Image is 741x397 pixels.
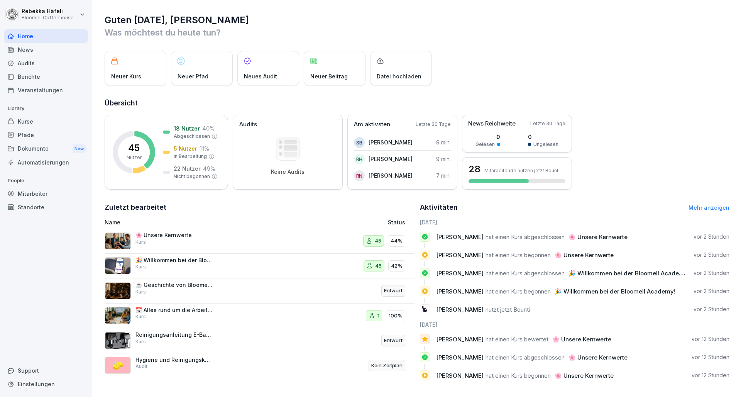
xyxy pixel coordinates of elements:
[486,372,551,379] span: hat einen Kurs begonnen
[568,270,689,277] span: 🎉 Willkommen bei der Bloomell Academy!
[468,119,516,128] p: News Reichweite
[135,338,146,345] p: Kurs
[174,133,210,140] p: Abgeschlossen
[436,336,484,343] span: [PERSON_NAME]
[436,372,484,379] span: [PERSON_NAME]
[436,354,484,361] span: [PERSON_NAME]
[692,372,729,379] p: vor 12 Stunden
[475,133,500,141] p: 0
[135,363,147,370] p: Audit
[694,269,729,277] p: vor 2 Stunden
[533,141,558,148] p: Ungelesen
[436,270,484,277] span: [PERSON_NAME]
[105,14,729,26] h1: Guten [DATE], [PERSON_NAME]
[4,377,88,391] a: Einstellungen
[239,120,257,129] p: Audits
[135,239,146,246] p: Kurs
[105,229,414,254] a: 🌸 Unsere KernwerteKurs4544%
[375,237,381,245] p: 45
[436,233,484,241] span: [PERSON_NAME]
[105,254,414,279] a: 🎉 Willkommen bei der Bloomell Academy!Kurs4542%
[105,282,131,299] img: xvq18y18jdcw5079s4etedmq.png
[4,142,88,156] a: DokumenteNew
[436,288,484,295] span: [PERSON_NAME]
[271,168,305,175] p: Keine Audits
[135,331,213,338] p: Reinigungsanleitung E-Barista Espressomaschine
[694,251,729,259] p: vor 2 Stunden
[568,233,628,241] span: 🌸 Unsere Kernwerte
[4,142,88,156] div: Dokumente
[377,312,379,320] p: 1
[420,321,730,329] h6: [DATE]
[4,29,88,43] a: Home
[694,305,729,313] p: vor 2 Stunden
[135,313,146,320] p: Kurs
[22,15,74,20] p: Bloomell Coffeehouse
[694,233,729,241] p: vor 2 Stunden
[369,171,413,180] p: [PERSON_NAME]
[416,121,451,128] p: Letzte 30 Tage
[112,358,123,372] p: 🧽
[105,202,414,213] h2: Zuletzt bearbeitet
[4,187,88,200] a: Mitarbeiter
[105,304,414,329] a: 📅 Alles rund um die ArbeitszeitKurs1100%
[4,115,88,128] div: Kurse
[105,328,414,353] a: Reinigungsanleitung E-Barista EspressomaschineKursEntwurf
[486,336,548,343] span: hat einen Kurs bewertet
[568,354,628,361] span: 🌸 Unsere Kernwerte
[73,144,86,153] div: New
[486,306,530,313] span: nutzt jetzt Bounti
[200,144,209,153] p: 11 %
[486,251,551,259] span: hat einen Kurs begonnen
[174,165,201,173] p: 22 Nutzer
[436,155,451,163] p: 9 min.
[555,372,614,379] span: 🌸 Unsere Kernwerte
[420,202,458,213] h2: Aktivitäten
[105,332,131,349] img: u02agwowfwjnmbk66zgwku1c.png
[105,353,414,378] a: 🧽Hygiene und ReinigungskontrolleAuditKein Zeitplan
[4,102,88,115] p: Library
[174,153,207,160] p: In Bearbeitung
[391,262,403,270] p: 42%
[105,98,729,109] h2: Übersicht
[375,262,382,270] p: 45
[552,336,611,343] span: 🌸 Unsere Kernwerte
[4,43,88,56] a: News
[105,278,414,304] a: ☕ Geschichte von Bloomell CoffeehouseKursEntwurf
[486,270,565,277] span: hat einen Kurs abgeschlossen
[377,72,421,80] p: Datei hochladen
[105,218,299,226] p: Name
[486,288,551,295] span: hat einen Kurs begonnen
[105,26,729,39] p: Was möchtest du heute tun?
[469,163,480,176] h3: 28
[528,133,558,141] p: 0
[128,143,140,153] p: 45
[203,165,215,173] p: 49 %
[354,170,365,181] div: RN
[174,124,200,132] p: 18 Nutzer
[135,288,146,295] p: Kurs
[4,128,88,142] a: Pfade
[4,156,88,169] a: Automatisierungen
[4,70,88,83] a: Berichte
[135,356,213,363] p: Hygiene und Reinigungskontrolle
[530,120,565,127] p: Letzte 30 Tage
[689,204,729,211] a: Mehr anzeigen
[486,354,565,361] span: hat einen Kurs abgeschlossen
[174,144,197,153] p: 5 Nutzer
[555,251,614,259] span: 🌸 Unsere Kernwerte
[135,257,213,264] p: 🎉 Willkommen bei der Bloomell Academy!
[694,287,729,295] p: vor 2 Stunden
[111,72,141,80] p: Neuer Kurs
[4,200,88,214] a: Standorte
[4,56,88,70] a: Audits
[22,8,74,15] p: Rebekka Häfeli
[389,312,403,320] p: 100%
[4,364,88,377] div: Support
[555,288,675,295] span: 🎉 Willkommen bei der Bloomell Academy!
